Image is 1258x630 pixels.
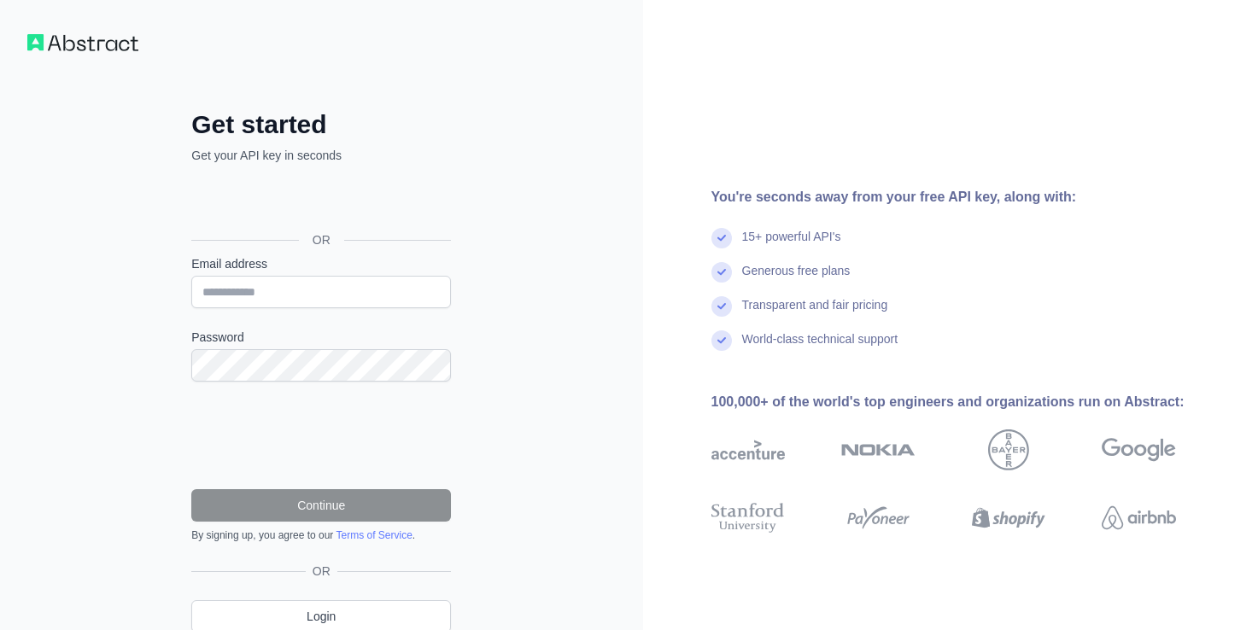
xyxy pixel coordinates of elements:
[711,499,786,536] img: stanford university
[972,499,1046,536] img: shopify
[1102,429,1176,470] img: google
[711,187,1232,207] div: You're seconds away from your free API key, along with:
[742,296,888,330] div: Transparent and fair pricing
[841,429,916,470] img: nokia
[742,330,898,365] div: World-class technical support
[711,228,732,248] img: check mark
[742,262,851,296] div: Generous free plans
[711,392,1232,412] div: 100,000+ of the world's top engineers and organizations run on Abstract:
[306,563,337,580] span: OR
[841,499,916,536] img: payoneer
[183,183,456,220] iframe: Pulsante Accedi con Google
[299,231,344,248] span: OR
[191,329,451,346] label: Password
[1102,499,1176,536] img: airbnb
[711,330,732,351] img: check mark
[191,147,451,164] p: Get your API key in seconds
[988,429,1029,470] img: bayer
[711,429,786,470] img: accenture
[711,262,732,283] img: check mark
[27,34,138,51] img: Workflow
[711,296,732,317] img: check mark
[191,489,451,522] button: Continue
[336,529,412,541] a: Terms of Service
[191,402,451,469] iframe: reCAPTCHA
[191,109,451,140] h2: Get started
[191,255,451,272] label: Email address
[191,528,451,542] div: By signing up, you agree to our .
[742,228,841,262] div: 15+ powerful API's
